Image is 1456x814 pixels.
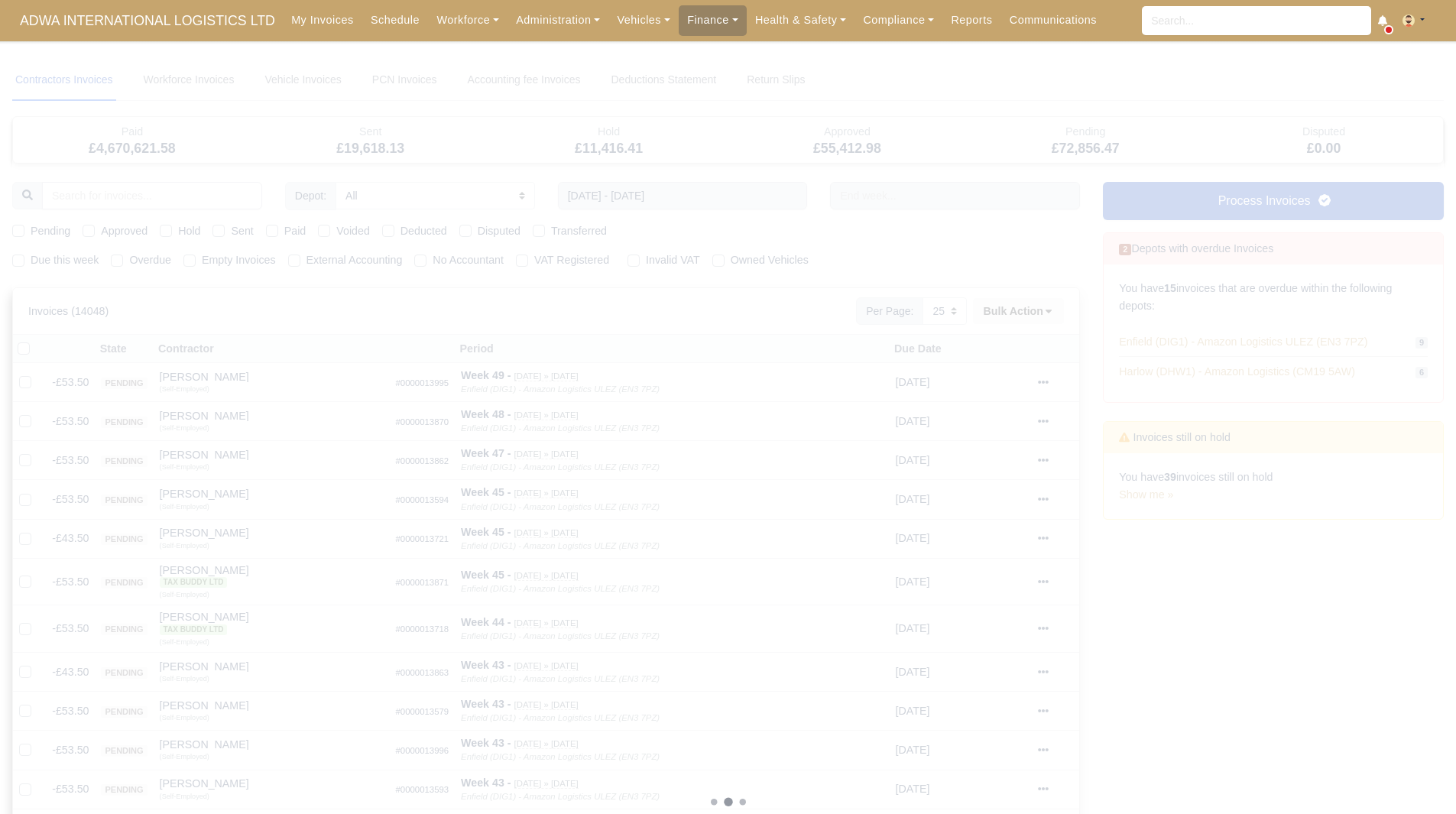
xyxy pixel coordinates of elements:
[942,5,1000,35] a: Reports
[608,5,679,35] a: Vehicles
[362,5,428,35] a: Schedule
[1001,5,1106,35] a: Communications
[12,6,283,36] a: ADWA INTERNATIONAL LOGISTICS LTD
[507,5,608,35] a: Administration
[854,5,942,35] a: Compliance
[428,5,507,35] a: Workforce
[747,5,855,35] a: Health & Safety
[283,5,362,35] a: My Invoices
[1181,637,1456,814] iframe: Chat Widget
[679,5,747,35] a: Finance
[1142,6,1371,35] input: Search...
